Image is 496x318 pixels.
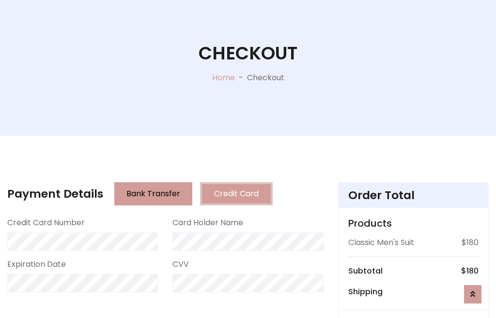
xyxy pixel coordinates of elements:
p: Checkout [247,72,284,84]
p: Classic Men's Suit [348,237,414,248]
h4: Order Total [348,188,479,202]
h6: $ [461,266,479,275]
p: $180 [462,237,479,248]
h1: Checkout [199,43,297,64]
label: CVV [172,259,189,270]
span: 180 [466,265,479,276]
h4: Payment Details [7,187,103,201]
h5: Products [348,217,479,229]
button: Credit Card [200,182,273,205]
label: Credit Card Number [7,217,85,229]
p: - [235,72,247,84]
h6: Shipping [348,287,383,296]
h6: Subtotal [348,266,383,275]
label: Expiration Date [7,259,66,270]
label: Card Holder Name [172,217,243,229]
a: Home [212,72,235,83]
button: Bank Transfer [114,182,192,205]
